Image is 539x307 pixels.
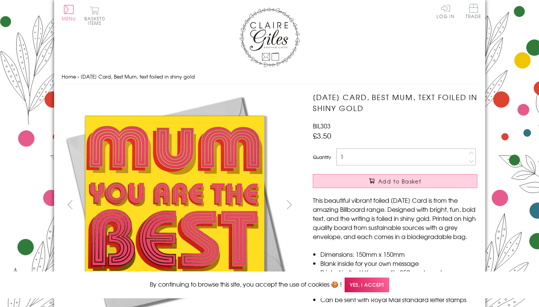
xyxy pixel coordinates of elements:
span: Add to Basket [378,177,421,185]
label: Quantity [313,154,331,160]
button: prev [62,196,79,213]
p: This beautiful vibrant foiled [DATE] Card is from the amazing Billboard range. Designed with brig... [313,196,477,241]
span: £3.50 [313,130,331,141]
h1: [DATE] Card, Best Mum, text foiled in shiny gold [313,92,477,114]
span: Yes, I accept [345,278,389,292]
a: Trade [466,4,482,20]
button: Menu [62,5,76,21]
button: next [281,196,298,213]
li: Dimensions: 150mm x 150mm [320,250,477,259]
span: 0 items [88,15,105,26]
span: [DATE] Card, Best Mum, text foiled in shiny gold [81,73,195,80]
span: Menu [62,15,76,22]
button: Basket0 items [84,6,105,25]
li: Printed in the U.K on quality 350gsm board [320,268,477,277]
li: Can be sent with Royal Mail standard letter stamps [320,295,477,304]
li: Blank inside for your own message [320,259,477,268]
a: Log In [436,4,455,19]
button: Add to Basket [313,174,477,188]
span: › [78,73,79,80]
span: BIL303 [313,121,331,130]
a: Home [62,73,76,80]
img: Claire Giles Greetings Cards [239,8,300,67]
span: Trade [466,4,482,19]
nav: breadcrumbs [62,69,478,85]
